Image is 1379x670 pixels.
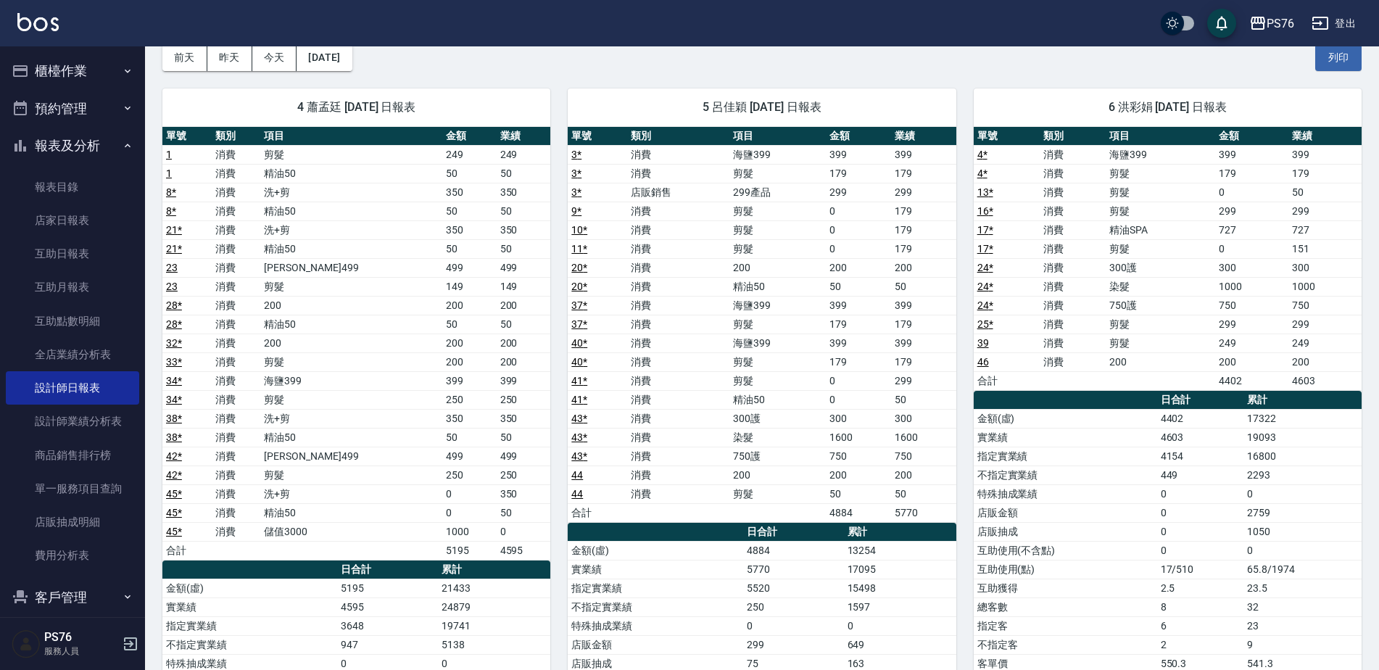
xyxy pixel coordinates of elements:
td: 消費 [212,484,261,503]
td: 200 [729,466,826,484]
th: 類別 [212,127,261,146]
td: 200 [497,334,551,352]
td: 消費 [212,390,261,409]
td: 300護 [1106,258,1215,277]
td: 727 [1288,220,1362,239]
td: 350 [442,183,497,202]
td: 50 [826,484,891,503]
td: [PERSON_NAME]499 [260,447,442,466]
td: 179 [1215,164,1288,183]
td: 精油50 [260,503,442,522]
td: 精油50 [260,239,442,258]
td: 消費 [212,145,261,164]
td: 750 [1288,296,1362,315]
td: 299 [891,183,956,202]
td: 399 [891,334,956,352]
td: 0 [1157,503,1244,522]
td: 1050 [1243,522,1362,541]
th: 累計 [844,523,956,542]
button: 預約管理 [6,90,139,128]
td: 消費 [1040,164,1106,183]
td: 消費 [627,334,729,352]
td: 399 [497,371,551,390]
td: 精油50 [260,428,442,447]
td: 200 [1215,352,1288,371]
td: 250 [442,390,497,409]
td: 消費 [627,484,729,503]
a: 全店業績分析表 [6,338,139,371]
td: 消費 [212,447,261,466]
button: 報表及分析 [6,127,139,165]
td: 50 [497,239,551,258]
td: 200 [891,258,956,277]
td: 消費 [212,164,261,183]
a: 互助點數明細 [6,305,139,338]
td: 200 [442,334,497,352]
td: 消費 [627,296,729,315]
a: 費用分析表 [6,539,139,572]
a: 單一服務項目查詢 [6,472,139,505]
td: 200 [260,296,442,315]
td: 4402 [1157,409,1244,428]
td: 消費 [212,220,261,239]
td: 179 [891,315,956,334]
td: 750護 [1106,296,1215,315]
td: 350 [497,183,551,202]
td: 剪髮 [1106,164,1215,183]
a: 設計師業績分析表 [6,405,139,438]
td: 2293 [1243,466,1362,484]
table: a dense table [162,127,550,561]
td: [PERSON_NAME]499 [260,258,442,277]
td: 50 [891,484,956,503]
td: 消費 [627,164,729,183]
td: 剪髮 [729,484,826,503]
td: 合計 [568,503,626,522]
td: 海鹽399 [729,296,826,315]
a: 互助日報表 [6,237,139,270]
button: 前天 [162,44,207,71]
p: 服務人員 [44,645,118,658]
td: 399 [826,334,891,352]
td: 19093 [1243,428,1362,447]
td: 299 [1288,202,1362,220]
th: 單號 [568,127,626,146]
td: 消費 [627,315,729,334]
button: 客戶管理 [6,579,139,616]
td: 50 [442,239,497,258]
td: 750 [826,447,891,466]
a: 店家日報表 [6,204,139,237]
td: 50 [442,164,497,183]
td: 299產品 [729,183,826,202]
td: 0 [826,202,891,220]
td: 399 [826,296,891,315]
td: 179 [891,202,956,220]
td: 50 [442,428,497,447]
td: 499 [442,258,497,277]
td: 消費 [212,315,261,334]
td: 200 [497,352,551,371]
td: 洗+剪 [260,183,442,202]
td: 200 [1106,352,1215,371]
td: 消費 [627,352,729,371]
span: 4 蕭孟廷 [DATE] 日報表 [180,100,533,115]
td: 299 [1215,202,1288,220]
a: 39 [977,337,989,349]
th: 累計 [1243,391,1362,410]
td: 1000 [442,522,497,541]
td: 50 [826,277,891,296]
td: 消費 [212,409,261,428]
td: 750 [891,447,956,466]
img: Person [12,629,41,658]
td: 0 [442,503,497,522]
td: 消費 [627,220,729,239]
td: 50 [1288,183,1362,202]
td: 消費 [627,390,729,409]
a: 44 [571,488,583,500]
td: 727 [1215,220,1288,239]
td: 剪髮 [260,390,442,409]
td: 消費 [1040,334,1106,352]
td: 0 [1157,484,1244,503]
td: 消費 [1040,145,1106,164]
td: 消費 [1040,202,1106,220]
td: 精油50 [260,315,442,334]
